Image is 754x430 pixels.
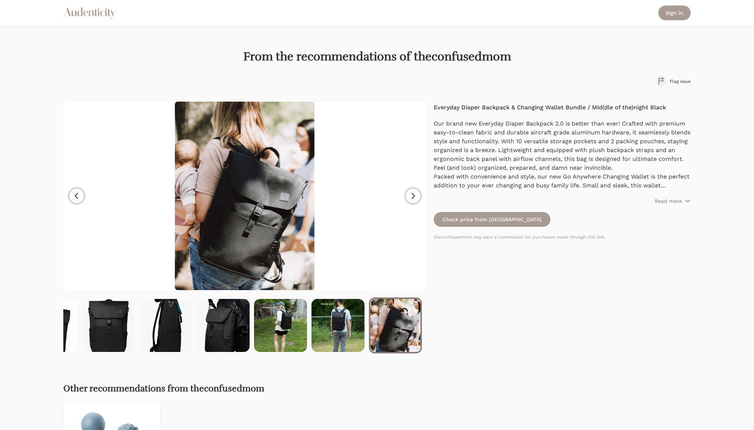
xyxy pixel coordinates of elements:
[670,78,691,84] span: Flag issue
[434,234,691,240] p: theconfusedmom may earn a commission for purchases made through this link.
[370,299,420,352] img: Mom holding a baby faced away from the camera. She is wearing a black backpack. Background is blu...
[139,299,192,352] img: Side view of black backpack showing stretchy bottle pocket, padded strap, and bronze carabiner cl...
[63,384,691,394] h2: Other recommendations from theconfusedmom
[197,299,250,352] img: Black backpack hanging by gold stroller hooks on handle of black stroller against a white backgro...
[658,6,691,20] a: Sign in
[82,299,135,352] img: Front view of closed black backpack standing upright against a white background.
[434,212,550,227] a: Check price from [GEOGRAPHIC_DATA]
[175,102,314,290] img: Mom holding a baby faced away from the camera. She is wearing a black backpack. Background is blu...
[434,119,691,172] p: Our brand new Everyday Diaper Backpack 2.0 is better than ever! Crafted with premium easy-to-clea...
[311,299,364,352] img: View from behind of a man wearing black hat, a blue shirt, and grey pants with a black backpack o...
[254,299,307,352] img: Women wearing tan sweatshirt, blue hat, and black shorts with a black backpack standing in grass....
[656,76,691,87] button: Flag issue
[434,103,691,112] h4: Everyday Diaper Backpack & Changing Wallet Bundle / Mid(dle of the)night Black
[434,173,690,215] span: Packed with convenience and style, our new Go Anywhere Changing Wallet is the perfect addition to...
[63,49,691,64] h1: From the recommendations of theconfusedmom
[655,197,682,205] p: Read more
[655,197,691,205] button: Read more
